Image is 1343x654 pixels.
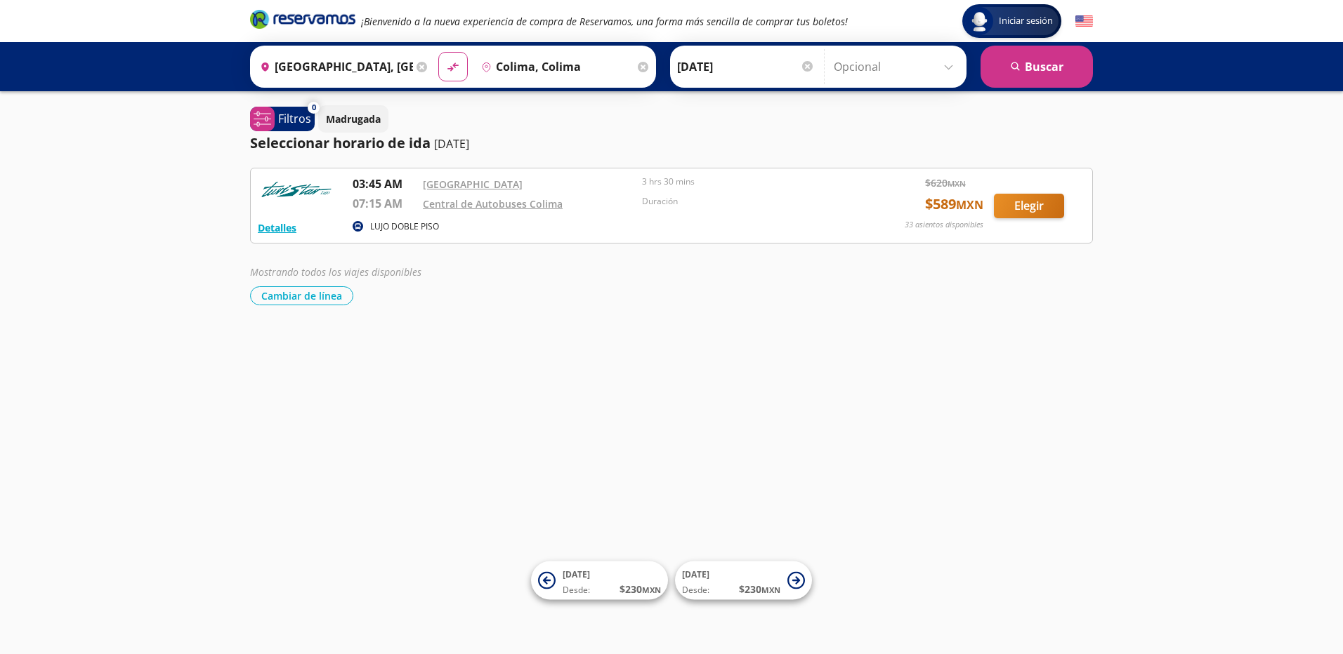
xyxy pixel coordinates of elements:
span: [DATE] [563,568,590,580]
input: Buscar Origen [254,49,413,84]
i: Brand Logo [250,8,355,29]
button: Cambiar de línea [250,286,353,305]
small: MXN [956,197,983,213]
input: Buscar Destino [476,49,634,84]
p: LUJO DOBLE PISO [370,220,439,233]
img: RESERVAMOS [258,175,335,203]
p: 03:45 AM [353,175,416,192]
a: [GEOGRAPHIC_DATA] [423,178,523,191]
p: Madrugada [326,112,381,126]
button: Buscar [981,46,1093,88]
small: MXN [761,585,780,595]
span: Desde: [682,584,709,596]
a: Brand Logo [250,8,355,34]
a: Central de Autobuses Colima [423,197,563,211]
span: $ 230 [620,582,661,596]
p: 33 asientos disponibles [905,219,983,231]
small: MXN [642,585,661,595]
span: Desde: [563,584,590,596]
small: MXN [948,178,966,189]
p: Filtros [278,110,311,127]
p: Seleccionar horario de ida [250,133,431,154]
span: 0 [312,102,316,114]
span: Iniciar sesión [993,14,1059,28]
button: Elegir [994,194,1064,218]
em: ¡Bienvenido a la nueva experiencia de compra de Reservamos, una forma más sencilla de comprar tus... [361,15,848,28]
button: Detalles [258,220,296,235]
p: [DATE] [434,135,469,152]
p: 3 hrs 30 mins [642,175,854,188]
button: [DATE]Desde:$230MXN [675,561,812,600]
input: Elegir Fecha [677,49,815,84]
button: 0Filtros [250,107,315,131]
span: $ 230 [739,582,780,596]
button: [DATE]Desde:$230MXN [531,561,668,600]
button: Madrugada [318,105,388,133]
p: Duración [642,195,854,208]
input: Opcional [834,49,959,84]
span: [DATE] [682,568,709,580]
span: $ 589 [925,194,983,215]
p: 07:15 AM [353,195,416,212]
button: English [1075,13,1093,30]
em: Mostrando todos los viajes disponibles [250,265,421,279]
span: $ 620 [925,175,966,190]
